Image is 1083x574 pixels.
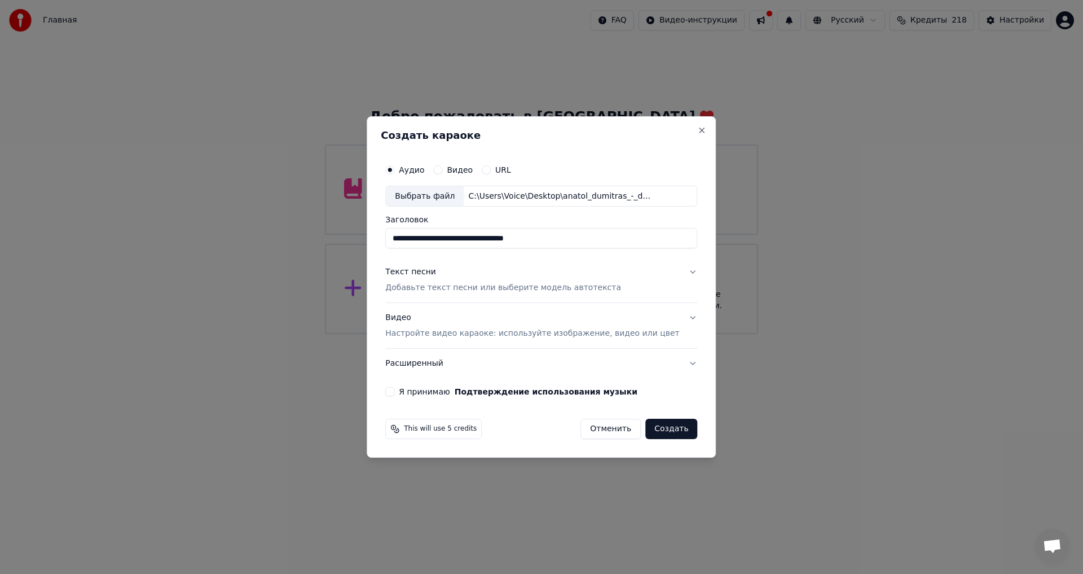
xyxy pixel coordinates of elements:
[385,328,679,339] p: Настройте видео караоке: используйте изображение, видео или цвет
[495,166,511,174] label: URL
[385,349,697,378] button: Расширенный
[385,283,621,294] p: Добавьте текст песни или выберите модель автотекста
[385,267,436,278] div: Текст песни
[447,166,473,174] label: Видео
[404,424,477,433] span: This will use 5 credits
[385,313,679,340] div: Видео
[399,388,637,396] label: Я принимаю
[385,258,697,303] button: Текст песниДобавьте текст песни или выберите модель автотекста
[399,166,424,174] label: Аудио
[385,216,697,224] label: Заголовок
[645,419,697,439] button: Создать
[455,388,637,396] button: Я принимаю
[386,186,464,207] div: Выбрать файл
[580,419,641,439] button: Отменить
[385,304,697,349] button: ВидеоНастройте видео караоке: используйте изображение, видео или цвет
[464,191,655,202] div: C:\Users\Voice\Desktop\anatol_dumitras_-_dulce-i_vinul_([DOMAIN_NAME]).mp3
[381,130,702,141] h2: Создать караоке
